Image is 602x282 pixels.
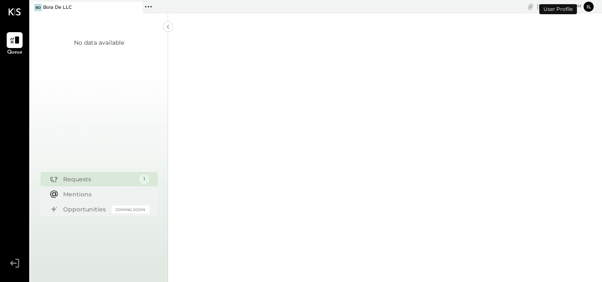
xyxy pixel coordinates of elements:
[7,49,23,56] span: Queue
[526,2,535,11] div: copy link
[63,190,145,198] div: Mentions
[537,3,582,10] div: [DATE]
[574,3,582,9] span: pm
[539,4,577,14] div: User Profile
[556,3,573,10] span: 1 : 49
[139,174,149,184] div: 1
[0,32,29,56] a: Queue
[43,4,72,11] div: Boia De LLC
[112,206,149,213] div: Coming Soon
[63,205,107,213] div: Opportunities
[63,175,135,183] div: Requests
[34,4,42,11] div: BD
[584,2,594,12] button: Il
[74,38,124,47] div: No data available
